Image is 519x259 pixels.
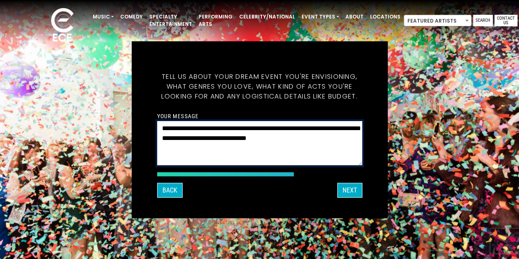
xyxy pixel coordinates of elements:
[494,15,517,26] a: Contact Us
[157,183,183,197] button: Back
[404,15,471,27] span: Featured Artists
[337,183,362,197] button: Next
[298,10,342,24] a: Event Types
[367,10,404,24] a: Locations
[342,10,367,24] a: About
[117,10,146,24] a: Comedy
[157,112,199,119] label: Your message
[236,10,298,24] a: Celebrity/National
[404,15,471,26] span: Featured Artists
[195,10,236,31] a: Performing Arts
[473,15,493,26] a: Search
[146,10,195,31] a: Specialty Entertainment
[89,10,117,24] a: Music
[42,6,83,46] img: ece_new_logo_whitev2-1.png
[157,62,362,111] h5: Tell us about your dream event you're envisioning, what genres you love, what kind of acts you're...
